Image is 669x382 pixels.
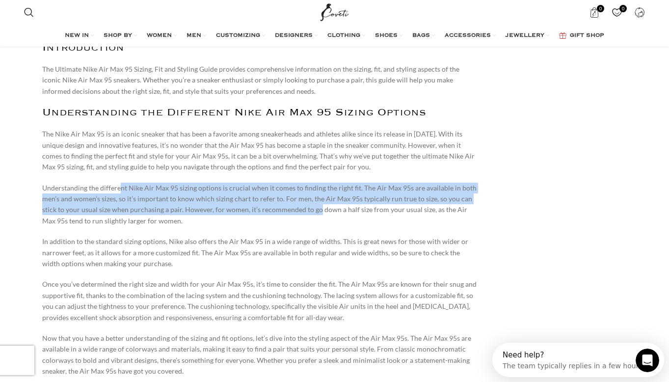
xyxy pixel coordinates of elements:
[42,129,478,173] p: The Nike Air Max 95 is an iconic sneaker that has been a favorite among sneakerheads and athletes...
[318,7,351,16] a: Site logo
[375,32,398,40] span: SHOES
[147,26,177,46] a: WOMEN
[275,26,318,46] a: DESIGNERS
[559,32,566,39] img: GiftBag
[506,32,544,40] span: JEWELLERY
[42,107,478,119] h2: Understanding the Different Nike Air Max 95 Sizing Options
[607,2,627,22] a: 0
[10,8,152,16] div: Need help?
[636,349,659,372] iframe: Intercom live chat
[492,343,664,377] iframe: Intercom live chat discovery launcher
[275,32,313,40] span: DESIGNERS
[42,64,478,97] p: The Ultimate Nike Air Max 95 Sizing, Fit and Styling Guide provides comprehensive information on ...
[42,279,478,323] p: Once you’ve determined the right size and width for your Air Max 95s, it’s time to consider the f...
[4,4,181,31] div: Open Intercom Messenger
[65,26,94,46] a: NEW IN
[10,16,152,27] div: The team typically replies in a few hours.
[147,32,172,40] span: WOMEN
[216,26,265,46] a: CUSTOMIZING
[42,183,478,227] p: Understanding the different Nike Air Max 95 sizing options is crucial when it comes to finding th...
[104,32,132,40] span: SHOP BY
[619,5,627,12] span: 0
[585,2,605,22] a: 0
[375,26,402,46] a: SHOES
[187,26,206,46] a: MEN
[597,5,604,12] span: 0
[506,26,549,46] a: JEWELLERY
[104,26,137,46] a: SHOP BY
[19,2,39,22] a: Search
[570,32,604,40] span: GIFT SHOP
[327,26,365,46] a: CLOTHING
[42,236,478,269] p: In addition to the standard sizing options, Nike also offers the Air Max 95 in a wide range of wi...
[445,26,496,46] a: ACCESSORIES
[65,32,89,40] span: NEW IN
[187,32,201,40] span: MEN
[327,32,360,40] span: CLOTHING
[607,2,627,22] div: My Wishlist
[559,26,604,46] a: GIFT SHOP
[445,32,491,40] span: ACCESSORIES
[412,32,430,40] span: BAGS
[42,42,478,54] h2: Introduction
[412,26,435,46] a: BAGS
[19,26,650,46] div: Main navigation
[42,333,478,377] p: Now that you have a better understanding of the sizing and fit options, let’s dive into the styli...
[216,32,260,40] span: CUSTOMIZING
